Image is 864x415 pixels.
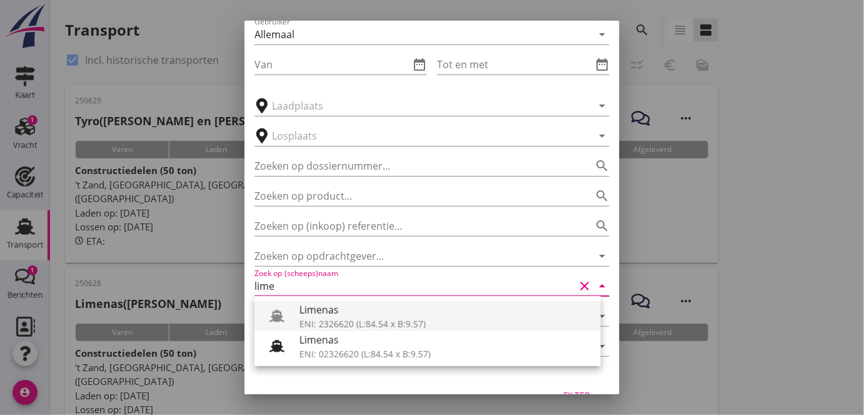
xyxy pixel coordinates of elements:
[299,317,591,330] div: ENI: 2326620 (L:84.54 x B:9.57)
[595,339,610,354] i: arrow_drop_down
[595,218,610,233] i: search
[595,27,610,42] i: arrow_drop_down
[412,57,427,72] i: date_range
[254,156,575,176] input: Zoeken op dossiernummer...
[254,276,575,296] input: Zoek op (scheeps)naam
[272,96,575,116] input: Laadplaats
[299,332,591,347] div: Limenas
[595,279,610,294] i: arrow_drop_down
[272,126,575,146] input: Losplaats
[550,384,605,406] button: Filter
[595,158,610,173] i: search
[595,188,610,203] i: search
[299,302,591,317] div: Limenas
[299,347,591,361] div: ENI: 02326620 (L:84.54 x B:9.57)
[254,29,294,40] div: Allemaal
[595,309,610,324] i: arrow_drop_down
[595,248,610,264] i: arrow_drop_down
[560,389,595,402] div: Filter
[595,98,610,113] i: arrow_drop_down
[254,54,409,74] input: Van
[254,246,575,266] input: Zoeken op opdrachtgever...
[437,54,592,74] input: Tot en met
[254,216,575,236] input: Zoeken op (inkoop) referentie…
[254,186,575,206] input: Zoeken op product...
[577,279,592,294] i: clear
[595,128,610,143] i: arrow_drop_down
[595,57,610,72] i: date_range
